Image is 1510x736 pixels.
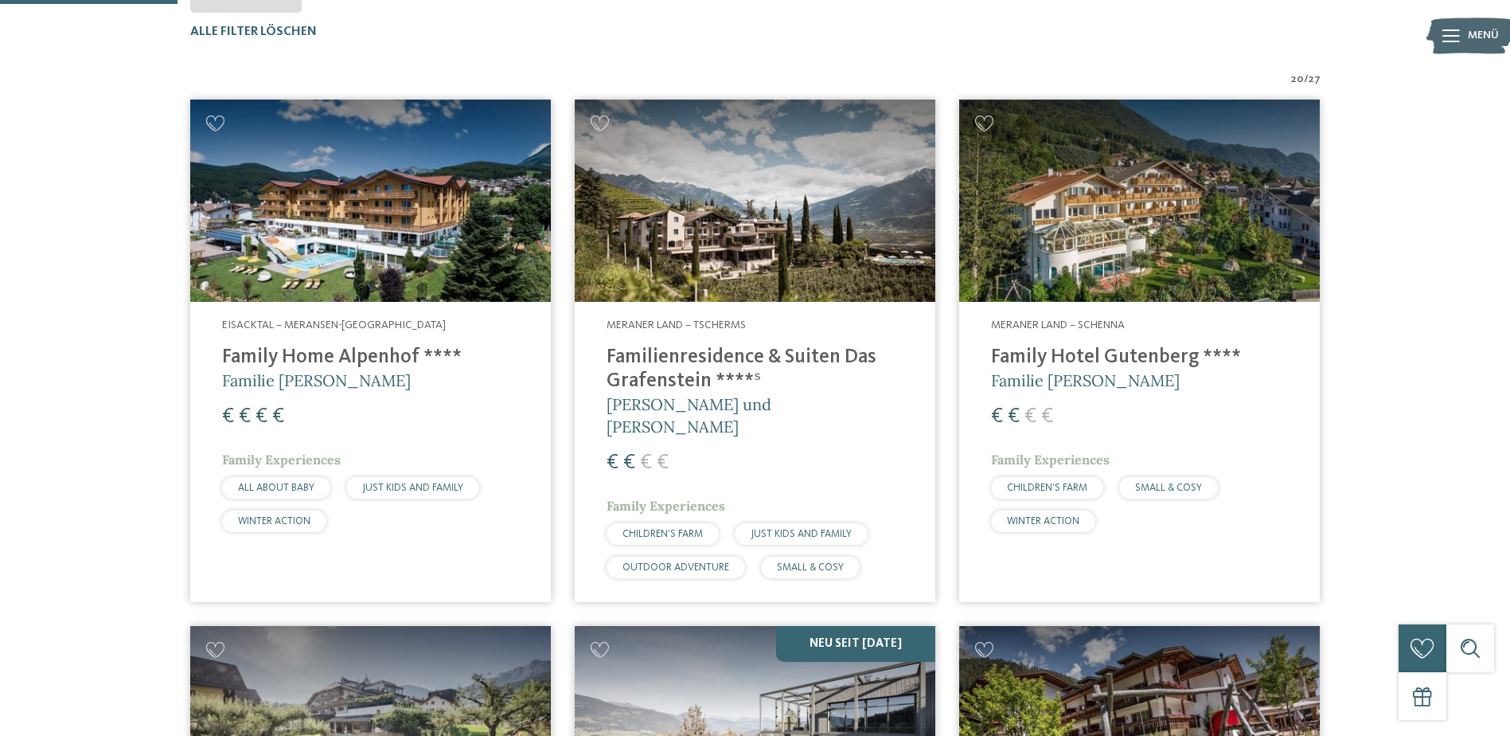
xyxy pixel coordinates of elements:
[991,452,1110,468] span: Family Experiences
[657,452,669,473] span: €
[190,100,551,303] img: Family Home Alpenhof ****
[222,319,446,331] span: Eisacktal – Meransen-[GEOGRAPHIC_DATA]
[959,100,1320,602] a: Familienhotels gesucht? Hier findet ihr die besten! Meraner Land – Schenna Family Hotel Gutenberg...
[607,452,618,473] span: €
[622,562,729,573] span: OUTDOOR ADVENTURE
[1007,483,1087,493] span: CHILDREN’S FARM
[1008,406,1020,427] span: €
[1007,516,1079,527] span: WINTER ACTION
[1024,406,1036,427] span: €
[991,406,1003,427] span: €
[256,406,267,427] span: €
[959,100,1320,303] img: Family Hotel Gutenberg ****
[362,483,463,493] span: JUST KIDS AND FAMILY
[607,346,903,393] h4: Familienresidence & Suiten Das Grafenstein ****ˢ
[190,25,317,38] span: Alle Filter löschen
[272,406,284,427] span: €
[1135,483,1202,493] span: SMALL & COSY
[190,100,551,602] a: Familienhotels gesucht? Hier findet ihr die besten! Eisacktal – Meransen-[GEOGRAPHIC_DATA] Family...
[777,562,844,573] span: SMALL & COSY
[1291,72,1304,88] span: 20
[622,529,703,539] span: CHILDREN’S FARM
[991,346,1288,370] h4: Family Hotel Gutenberg ****
[575,100,935,602] a: Familienhotels gesucht? Hier findet ihr die besten! Meraner Land – Tscherms Familienresidence & S...
[607,498,725,514] span: Family Experiences
[751,529,852,539] span: JUST KIDS AND FAMILY
[1309,72,1321,88] span: 27
[222,346,519,370] h4: Family Home Alpenhof ****
[607,394,771,437] span: [PERSON_NAME] und [PERSON_NAME]
[640,452,652,473] span: €
[238,516,310,527] span: WINTER ACTION
[222,452,341,468] span: Family Experiences
[222,370,411,390] span: Familie [PERSON_NAME]
[239,406,251,427] span: €
[991,319,1125,331] span: Meraner Land – Schenna
[1041,406,1053,427] span: €
[238,483,314,493] span: ALL ABOUT BABY
[991,370,1180,390] span: Familie [PERSON_NAME]
[623,452,635,473] span: €
[222,406,234,427] span: €
[607,319,746,331] span: Meraner Land – Tscherms
[575,100,935,303] img: Familienhotels gesucht? Hier findet ihr die besten!
[1304,72,1309,88] span: /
